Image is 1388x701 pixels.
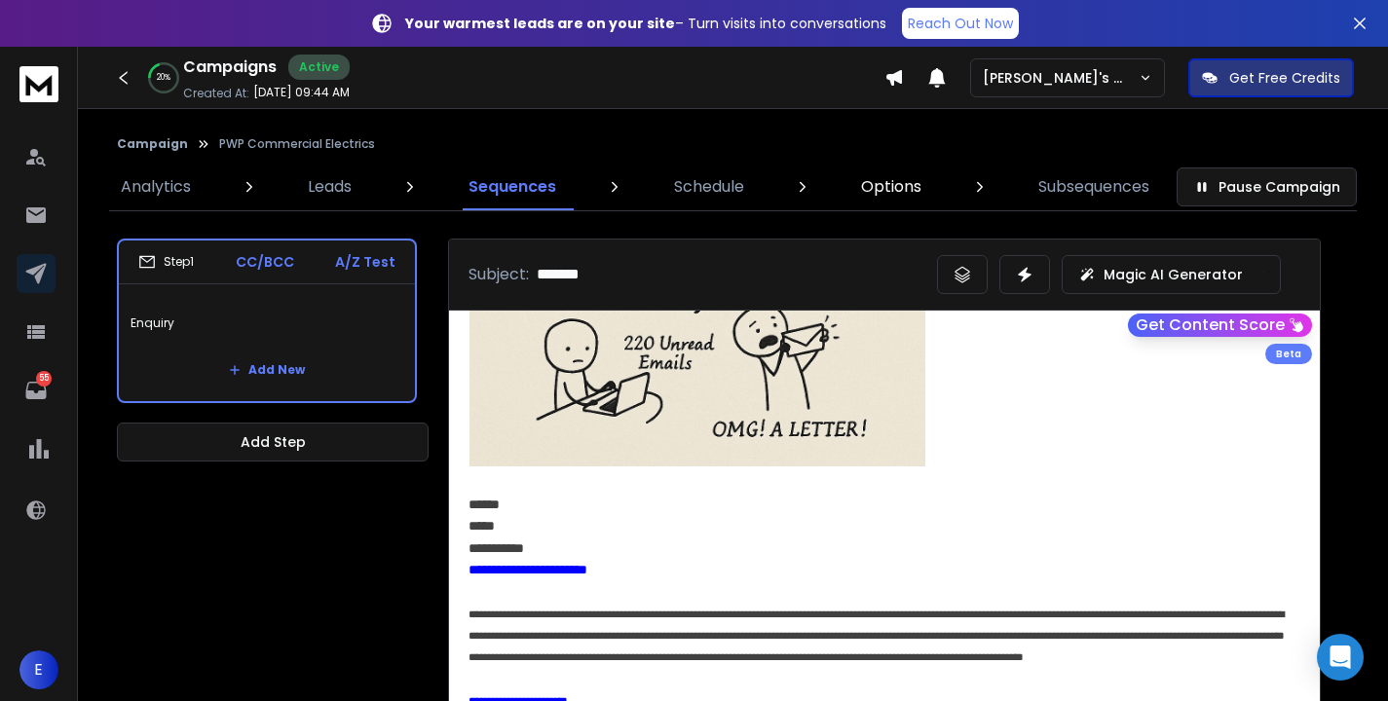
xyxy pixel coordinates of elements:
button: E [19,650,58,689]
div: Open Intercom Messenger [1317,634,1364,681]
p: [DATE] 09:44 AM [253,85,350,100]
h1: Campaigns [183,55,277,79]
p: Magic AI Generator [1104,265,1243,284]
a: Sequences [457,164,568,210]
p: 55 [36,371,52,387]
p: A/Z Test [335,252,395,272]
p: Sequences [469,175,556,199]
p: – Turn visits into conversations [405,14,886,33]
li: Step1CC/BCCA/Z TestEnquiryAdd New [117,239,417,403]
button: Add New [213,350,320,389]
p: Leads [308,175,352,199]
p: [PERSON_NAME]'s Workspace [983,68,1139,88]
p: Get Free Credits [1229,68,1340,88]
p: Created At: [183,86,249,101]
p: Reach Out Now [908,14,1013,33]
img: logo [19,66,58,102]
div: Active [288,55,350,80]
button: Pause Campaign [1177,167,1357,206]
a: Reach Out Now [902,8,1019,39]
p: Schedule [674,175,744,199]
button: Get Free Credits [1188,58,1354,97]
p: Analytics [121,175,191,199]
p: PWP Commercial Electrics [219,136,375,152]
a: Subsequences [1027,164,1161,210]
a: Leads [296,164,363,210]
p: Options [861,175,921,199]
button: Campaign [117,136,188,152]
button: Add Step [117,423,429,461]
button: Magic AI Generator [1062,255,1281,294]
strong: Your warmest leads are on your site [405,14,675,33]
div: Step 1 [138,253,194,271]
a: Analytics [109,164,203,210]
p: Subsequences [1038,175,1149,199]
a: Schedule [662,164,756,210]
div: Beta [1265,344,1312,364]
a: 55 [17,371,56,410]
p: Subject: [469,263,529,286]
p: CC/BCC [236,252,294,272]
button: Get Content Score [1128,314,1312,337]
a: Options [849,164,933,210]
p: Enquiry [131,296,403,350]
p: 20 % [157,72,170,84]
